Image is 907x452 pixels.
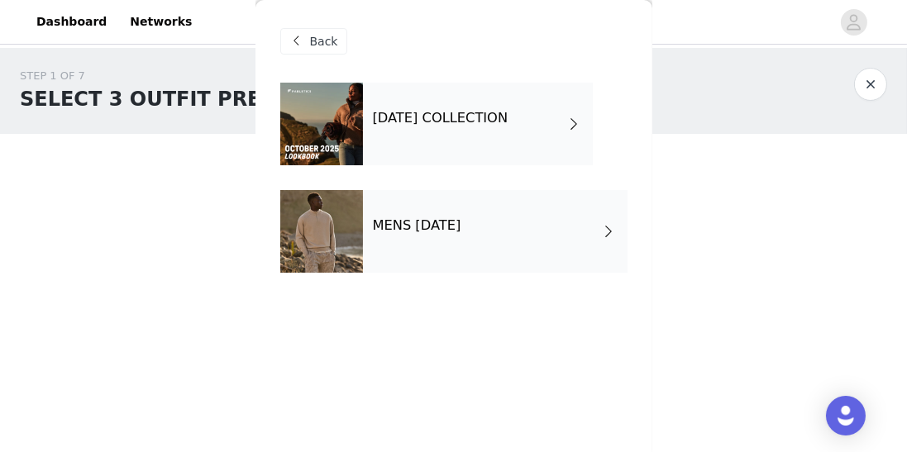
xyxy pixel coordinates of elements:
div: Open Intercom Messenger [826,396,866,435]
h4: [DATE] COLLECTION [373,111,508,126]
a: Dashboard [26,3,117,40]
div: STEP 1 OF 7 [20,68,376,84]
h1: SELECT 3 OUTFIT PREFERENCES [20,84,376,114]
span: Back [310,33,338,50]
a: Networks [120,3,202,40]
h4: MENS [DATE] [373,218,461,233]
div: avatar [846,9,862,36]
